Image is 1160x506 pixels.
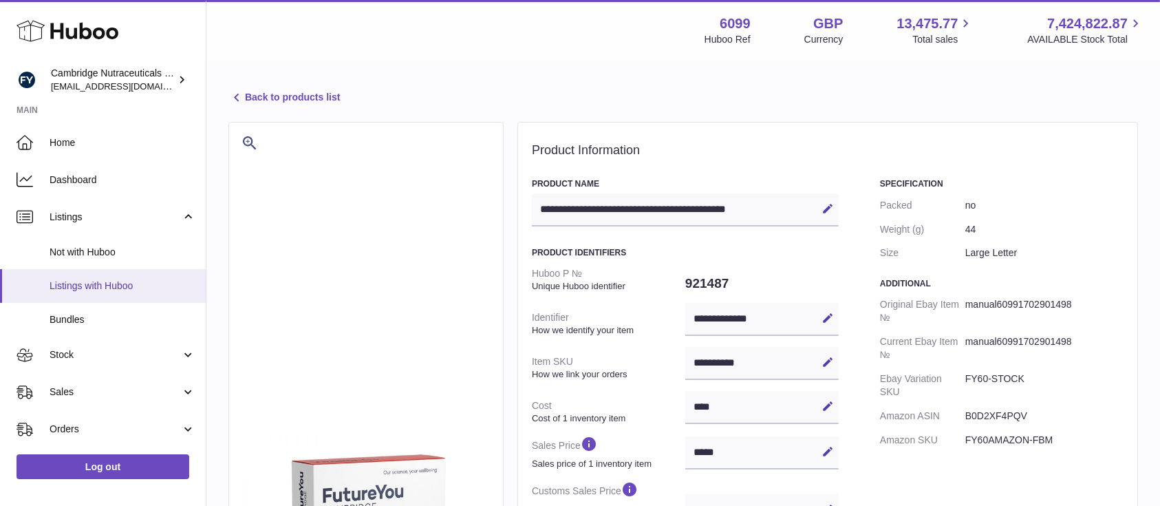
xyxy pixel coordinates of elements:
dt: Original Ebay Item № [880,293,965,330]
dt: Weight (g) [880,218,965,242]
span: Orders [50,423,181,436]
span: Sales [50,386,181,399]
dd: FY60-STOCK [965,367,1124,404]
span: Home [50,136,195,149]
dt: Ebay Variation SKU [880,367,965,404]
dd: no [965,193,1124,218]
h3: Additional [880,278,1124,289]
h2: Product Information [532,143,1124,158]
div: Cambridge Nutraceuticals Ltd [51,67,175,93]
dd: manual60991702901498 [965,330,1124,367]
dt: Sales Price [532,430,685,475]
span: Listings with Huboo [50,280,195,293]
strong: Unique Huboo identifier [532,280,682,293]
strong: How we identify your item [532,324,682,337]
dt: Identifier [532,306,685,341]
span: AVAILABLE Stock Total [1027,33,1143,46]
dt: Amazon ASIN [880,404,965,428]
dd: Large Letter [965,241,1124,265]
h3: Product Name [532,178,839,189]
dt: Size [880,241,965,265]
span: [EMAIL_ADDRESS][DOMAIN_NAME] [51,81,202,92]
span: 13,475.77 [896,14,958,33]
dd: manual60991702901498 [965,293,1124,330]
img: internalAdmin-6099@internal.huboo.com [17,70,37,90]
strong: 6099 [720,14,751,33]
a: Log out [17,454,189,479]
div: Currency [804,33,844,46]
dt: Cost [532,394,685,430]
dt: Packed [880,193,965,218]
strong: Sales price of 1 inventory item [532,458,682,470]
a: 13,475.77 Total sales [896,14,974,46]
dt: Item SKU [532,350,685,386]
dd: B0D2XF4PQV [965,404,1124,428]
dt: Current Ebay Item № [880,330,965,367]
span: Bundles [50,313,195,326]
dt: Amazon SKU [880,428,965,452]
strong: How we link your orders [532,368,682,381]
dd: 921487 [685,269,839,298]
span: Dashboard [50,173,195,187]
span: Stock [50,348,181,361]
dd: FY60AMAZON-FBM [965,428,1124,452]
span: Listings [50,211,181,224]
dd: 44 [965,218,1124,242]
dt: Huboo P № [532,262,685,297]
span: Total sales [912,33,974,46]
span: 7,424,822.87 [1047,14,1128,33]
strong: GBP [813,14,843,33]
div: Huboo Ref [705,33,751,46]
h3: Specification [880,178,1124,189]
span: Not with Huboo [50,246,195,259]
a: 7,424,822.87 AVAILABLE Stock Total [1027,14,1143,46]
h3: Product Identifiers [532,247,839,258]
a: Back to products list [228,89,340,106]
strong: Cost of 1 inventory item [532,412,682,425]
